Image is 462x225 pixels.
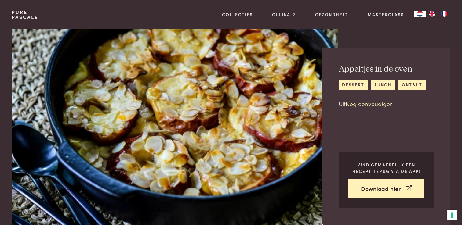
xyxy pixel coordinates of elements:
[414,11,426,17] a: NL
[222,11,253,18] a: Collecties
[414,11,426,17] div: Language
[339,99,426,108] p: Uit
[368,11,404,18] a: Masterclass
[426,11,438,17] a: EN
[272,11,296,18] a: Culinair
[315,11,348,18] a: Gezondheid
[346,99,392,108] a: Nog eenvoudiger
[339,80,368,90] a: dessert
[348,179,424,198] a: Download hier
[426,11,450,17] ul: Language list
[348,162,424,174] p: Vind gemakkelijk een recept terug via de app!
[398,80,426,90] a: ontbijt
[371,80,395,90] a: lunch
[447,210,457,220] button: Uw voorkeuren voor toestemming voor trackingtechnologieën
[414,11,450,17] aside: Language selected: Nederlands
[438,11,450,17] a: FR
[12,29,338,225] img: Appeltjes in de oven
[12,10,38,20] a: PurePascale
[339,64,426,75] h2: Appeltjes in de oven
